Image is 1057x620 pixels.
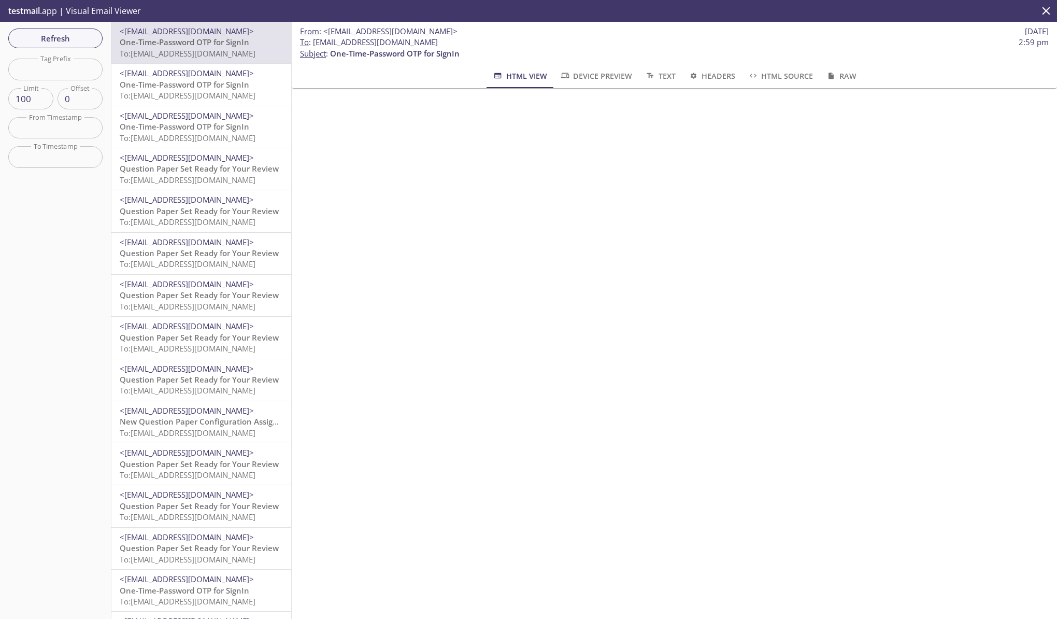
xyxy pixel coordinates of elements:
[120,110,254,121] span: <[EMAIL_ADDRESS][DOMAIN_NAME]>
[1025,26,1049,37] span: [DATE]
[120,470,255,480] span: To: [EMAIL_ADDRESS][DOMAIN_NAME]
[8,29,103,48] button: Refresh
[120,405,254,416] span: <[EMAIL_ADDRESS][DOMAIN_NAME]>
[120,217,255,227] span: To: [EMAIL_ADDRESS][DOMAIN_NAME]
[120,585,249,596] span: One-Time-Password OTP for SignIn
[120,152,254,163] span: <[EMAIL_ADDRESS][DOMAIN_NAME]>
[120,512,255,522] span: To: [EMAIL_ADDRESS][DOMAIN_NAME]
[111,359,291,401] div: <[EMAIL_ADDRESS][DOMAIN_NAME]>Question Paper Set Ready for Your ReviewTo:[EMAIL_ADDRESS][DOMAIN_N...
[120,332,279,343] span: Question Paper Set Ready for Your Review
[300,26,319,36] span: From
[120,26,254,36] span: <[EMAIL_ADDRESS][DOMAIN_NAME]>
[120,374,279,385] span: Question Paper Set Ready for Your Review
[323,26,458,36] span: <[EMAIL_ADDRESS][DOMAIN_NAME]>
[120,489,254,500] span: <[EMAIL_ADDRESS][DOMAIN_NAME]>
[1019,37,1049,48] span: 2:59 pm
[120,290,279,300] span: Question Paper Set Ready for Your Review
[120,194,254,205] span: <[EMAIL_ADDRESS][DOMAIN_NAME]>
[825,69,856,82] span: Raw
[120,416,313,427] span: New Question Paper Configuration Assigned to You
[645,69,675,82] span: Text
[120,543,279,553] span: Question Paper Set Ready for Your Review
[120,206,279,216] span: Question Paper Set Ready for Your Review
[120,259,255,269] span: To: [EMAIL_ADDRESS][DOMAIN_NAME]
[120,163,279,174] span: Question Paper Set Ready for Your Review
[111,528,291,569] div: <[EMAIL_ADDRESS][DOMAIN_NAME]>Question Paper Set Ready for Your ReviewTo:[EMAIL_ADDRESS][DOMAIN_N...
[748,69,813,82] span: HTML Source
[111,106,291,148] div: <[EMAIL_ADDRESS][DOMAIN_NAME]>One-Time-Password OTP for SignInTo:[EMAIL_ADDRESS][DOMAIN_NAME]
[120,301,255,312] span: To: [EMAIL_ADDRESS][DOMAIN_NAME]
[330,48,460,59] span: One-Time-Password OTP for SignIn
[120,37,249,47] span: One-Time-Password OTP for SignIn
[120,428,255,438] span: To: [EMAIL_ADDRESS][DOMAIN_NAME]
[120,574,254,584] span: <[EMAIL_ADDRESS][DOMAIN_NAME]>
[17,32,94,45] span: Refresh
[120,248,279,258] span: Question Paper Set Ready for Your Review
[120,237,254,247] span: <[EMAIL_ADDRESS][DOMAIN_NAME]>
[688,69,735,82] span: Headers
[120,79,249,90] span: One-Time-Password OTP for SignIn
[300,37,309,47] span: To
[111,275,291,316] div: <[EMAIL_ADDRESS][DOMAIN_NAME]>Question Paper Set Ready for Your ReviewTo:[EMAIL_ADDRESS][DOMAIN_N...
[120,385,255,396] span: To: [EMAIL_ADDRESS][DOMAIN_NAME]
[8,5,40,17] span: testmail
[120,447,254,458] span: <[EMAIL_ADDRESS][DOMAIN_NAME]>
[120,133,255,143] span: To: [EMAIL_ADDRESS][DOMAIN_NAME]
[492,69,547,82] span: HTML View
[111,317,291,358] div: <[EMAIL_ADDRESS][DOMAIN_NAME]>Question Paper Set Ready for Your ReviewTo:[EMAIL_ADDRESS][DOMAIN_N...
[300,26,458,37] span: :
[120,279,254,289] span: <[EMAIL_ADDRESS][DOMAIN_NAME]>
[300,37,438,48] span: : [EMAIL_ADDRESS][DOMAIN_NAME]
[111,22,291,63] div: <[EMAIL_ADDRESS][DOMAIN_NAME]>One-Time-Password OTP for SignInTo:[EMAIL_ADDRESS][DOMAIN_NAME]
[111,190,291,232] div: <[EMAIL_ADDRESS][DOMAIN_NAME]>Question Paper Set Ready for Your ReviewTo:[EMAIL_ADDRESS][DOMAIN_N...
[560,69,632,82] span: Device Preview
[120,501,279,511] span: Question Paper Set Ready for Your Review
[111,233,291,274] div: <[EMAIL_ADDRESS][DOMAIN_NAME]>Question Paper Set Ready for Your ReviewTo:[EMAIL_ADDRESS][DOMAIN_N...
[120,48,255,59] span: To: [EMAIL_ADDRESS][DOMAIN_NAME]
[120,121,249,132] span: One-Time-Password OTP for SignIn
[111,148,291,190] div: <[EMAIL_ADDRESS][DOMAIN_NAME]>Question Paper Set Ready for Your ReviewTo:[EMAIL_ADDRESS][DOMAIN_N...
[120,596,255,607] span: To: [EMAIL_ADDRESS][DOMAIN_NAME]
[111,485,291,527] div: <[EMAIL_ADDRESS][DOMAIN_NAME]>Question Paper Set Ready for Your ReviewTo:[EMAIL_ADDRESS][DOMAIN_N...
[120,321,254,331] span: <[EMAIL_ADDRESS][DOMAIN_NAME]>
[111,570,291,611] div: <[EMAIL_ADDRESS][DOMAIN_NAME]>One-Time-Password OTP for SignInTo:[EMAIL_ADDRESS][DOMAIN_NAME]
[111,443,291,485] div: <[EMAIL_ADDRESS][DOMAIN_NAME]>Question Paper Set Ready for Your ReviewTo:[EMAIL_ADDRESS][DOMAIN_N...
[120,68,254,78] span: <[EMAIL_ADDRESS][DOMAIN_NAME]>
[120,532,254,542] span: <[EMAIL_ADDRESS][DOMAIN_NAME]>
[120,554,255,565] span: To: [EMAIL_ADDRESS][DOMAIN_NAME]
[120,90,255,101] span: To: [EMAIL_ADDRESS][DOMAIN_NAME]
[120,343,255,354] span: To: [EMAIL_ADDRESS][DOMAIN_NAME]
[120,175,255,185] span: To: [EMAIL_ADDRESS][DOMAIN_NAME]
[111,401,291,443] div: <[EMAIL_ADDRESS][DOMAIN_NAME]>New Question Paper Configuration Assigned to YouTo:[EMAIL_ADDRESS][...
[300,48,326,59] span: Subject
[120,459,279,469] span: Question Paper Set Ready for Your Review
[300,37,1049,59] p: :
[111,64,291,105] div: <[EMAIL_ADDRESS][DOMAIN_NAME]>One-Time-Password OTP for SignInTo:[EMAIL_ADDRESS][DOMAIN_NAME]
[120,363,254,374] span: <[EMAIL_ADDRESS][DOMAIN_NAME]>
